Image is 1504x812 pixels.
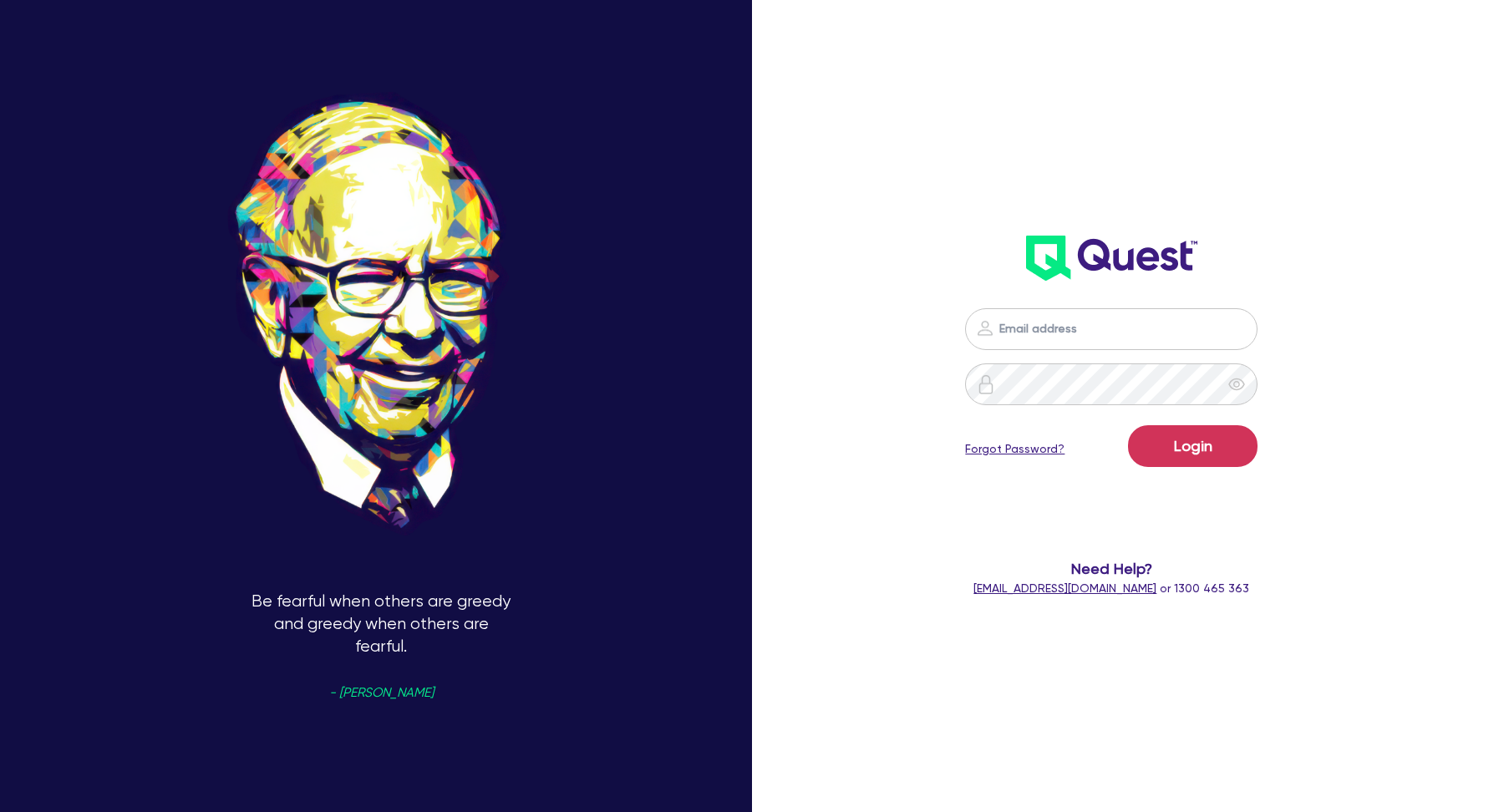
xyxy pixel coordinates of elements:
[973,581,1156,595] a: [EMAIL_ADDRESS][DOMAIN_NAME]
[973,581,1249,595] span: or 1300 465 363
[1228,376,1245,393] span: eye
[912,557,1312,580] span: Need Help?
[976,374,996,394] img: icon-password
[965,308,1258,350] input: Email address
[975,318,995,338] img: icon-password
[1026,236,1197,281] img: wH2k97JdezQIQAAAABJRU5ErkJggg==
[329,687,434,699] span: - [PERSON_NAME]
[1128,425,1258,467] button: Login
[965,440,1064,458] a: Forgot Password?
